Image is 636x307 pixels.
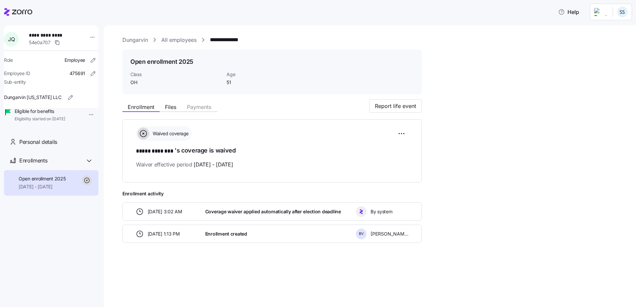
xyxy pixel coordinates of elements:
img: Employer logo [594,8,607,16]
span: By system [371,208,392,215]
span: Employee [65,57,85,63]
span: Employee ID [4,70,30,77]
span: 51 [227,79,293,86]
span: Enrollment [128,104,154,110]
span: OH [130,79,221,86]
span: [PERSON_NAME] [371,231,408,237]
span: Age [227,71,293,78]
h1: Open enrollment 2025 [130,57,193,66]
span: Open enrollment 2025 [19,175,66,182]
span: J Q [8,37,15,42]
span: 475691 [70,70,85,77]
span: Enrollment activity [122,190,422,197]
span: 54e0a707 [29,39,51,46]
span: Report life event [375,102,416,110]
span: Sub-entity [4,79,26,85]
span: Help [558,8,579,16]
a: Dungarvin [122,36,148,44]
span: [DATE] 3:02 AM [148,208,182,215]
span: Coverage waiver applied automatically after election deadline [205,208,341,215]
span: Class [130,71,221,78]
span: Files [165,104,176,110]
span: Eligibility started on [DATE] [15,116,65,122]
span: B V [359,232,364,236]
a: All employees [161,36,197,44]
span: [DATE] - [DATE] [194,160,233,169]
span: Eligible for benefits [15,108,65,115]
span: Personal details [19,138,57,146]
span: Enrollments [19,156,47,165]
span: Waiver effective period [136,160,233,169]
span: Payments [187,104,211,110]
span: Enrollment created [205,231,247,237]
img: b3a65cbeab486ed89755b86cd886e362 [617,7,628,17]
span: [DATE] 1:13 PM [148,231,180,237]
span: Waived coverage [151,130,189,137]
span: Role [4,57,13,63]
span: [DATE] - [DATE] [19,183,66,190]
button: Report life event [369,99,422,113]
span: Dungarvin [US_STATE] LLC [4,94,61,101]
h1: 's coverage is waived [136,146,408,155]
button: Help [553,5,584,19]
